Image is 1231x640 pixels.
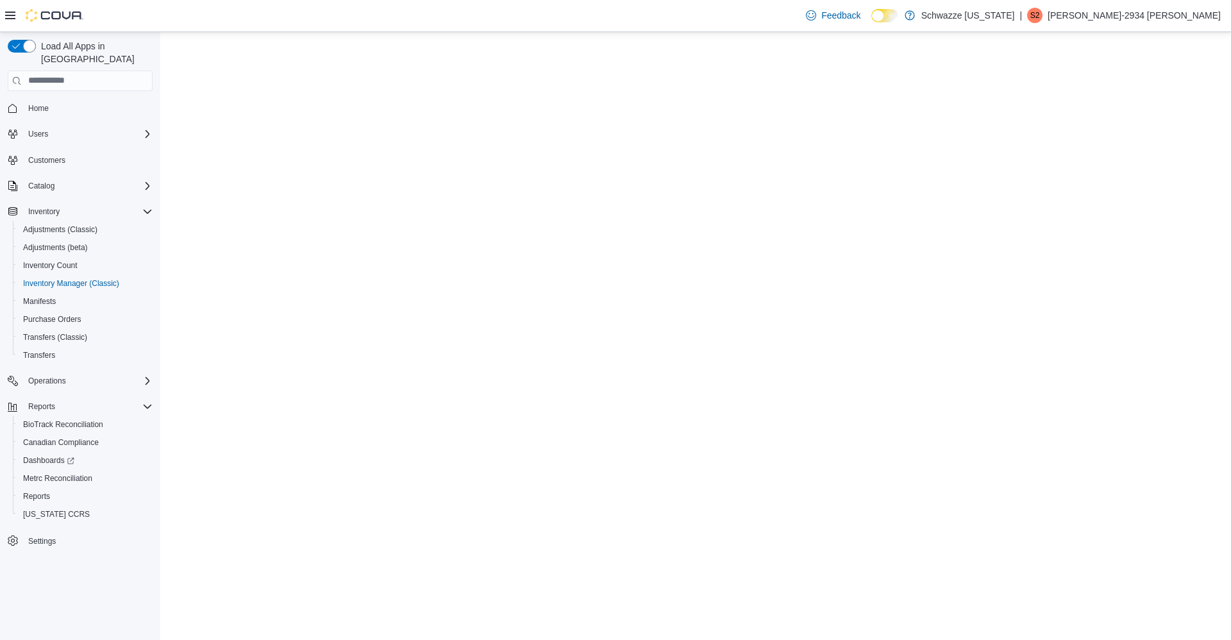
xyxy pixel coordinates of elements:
[18,471,97,486] a: Metrc Reconciliation
[23,473,92,484] span: Metrc Reconciliation
[13,416,158,434] button: BioTrack Reconciliation
[23,224,97,235] span: Adjustments (Classic)
[36,40,153,65] span: Load All Apps in [GEOGRAPHIC_DATA]
[23,437,99,448] span: Canadian Compliance
[28,103,49,114] span: Home
[13,469,158,487] button: Metrc Reconciliation
[13,274,158,292] button: Inventory Manager (Classic)
[23,278,119,289] span: Inventory Manager (Classic)
[23,153,71,168] a: Customers
[3,203,158,221] button: Inventory
[801,3,866,28] a: Feedback
[23,534,61,549] a: Settings
[23,178,153,194] span: Catalog
[23,126,53,142] button: Users
[18,417,108,432] a: BioTrack Reconciliation
[13,434,158,451] button: Canadian Compliance
[13,505,158,523] button: [US_STATE] CCRS
[28,536,56,546] span: Settings
[28,181,54,191] span: Catalog
[13,328,158,346] button: Transfers (Classic)
[23,491,50,501] span: Reports
[23,242,88,253] span: Adjustments (beta)
[18,294,61,309] a: Manifests
[23,399,60,414] button: Reports
[13,310,158,328] button: Purchase Orders
[18,348,60,363] a: Transfers
[26,9,83,22] img: Cova
[18,294,153,309] span: Manifests
[18,417,153,432] span: BioTrack Reconciliation
[23,296,56,307] span: Manifests
[18,258,153,273] span: Inventory Count
[3,531,158,550] button: Settings
[18,276,153,291] span: Inventory Manager (Classic)
[23,419,103,430] span: BioTrack Reconciliation
[23,100,153,116] span: Home
[23,373,71,389] button: Operations
[23,152,153,168] span: Customers
[18,222,153,237] span: Adjustments (Classic)
[3,125,158,143] button: Users
[18,507,95,522] a: [US_STATE] CCRS
[23,509,90,519] span: [US_STATE] CCRS
[3,151,158,169] button: Customers
[1019,8,1022,23] p: |
[871,9,898,22] input: Dark Mode
[3,177,158,195] button: Catalog
[23,373,153,389] span: Operations
[18,330,92,345] a: Transfers (Classic)
[18,312,87,327] a: Purchase Orders
[23,455,74,466] span: Dashboards
[23,314,81,324] span: Purchase Orders
[13,487,158,505] button: Reports
[23,332,87,342] span: Transfers (Classic)
[23,204,153,219] span: Inventory
[18,453,153,468] span: Dashboards
[28,155,65,165] span: Customers
[3,398,158,416] button: Reports
[13,257,158,274] button: Inventory Count
[821,9,860,22] span: Feedback
[18,258,83,273] a: Inventory Count
[23,101,54,116] a: Home
[1027,8,1043,23] div: Steven-2934 Fuentes
[3,372,158,390] button: Operations
[18,330,153,345] span: Transfers (Classic)
[18,489,153,504] span: Reports
[18,240,93,255] a: Adjustments (beta)
[3,99,158,117] button: Home
[18,222,103,237] a: Adjustments (Classic)
[23,532,153,548] span: Settings
[18,489,55,504] a: Reports
[13,239,158,257] button: Adjustments (beta)
[28,401,55,412] span: Reports
[18,435,104,450] a: Canadian Compliance
[23,350,55,360] span: Transfers
[23,126,153,142] span: Users
[18,240,153,255] span: Adjustments (beta)
[23,260,78,271] span: Inventory Count
[23,204,65,219] button: Inventory
[28,129,48,139] span: Users
[1030,8,1040,23] span: S2
[13,292,158,310] button: Manifests
[18,507,153,522] span: Washington CCRS
[8,94,153,584] nav: Complex example
[23,178,60,194] button: Catalog
[18,453,80,468] a: Dashboards
[921,8,1015,23] p: Schwazze [US_STATE]
[13,346,158,364] button: Transfers
[18,312,153,327] span: Purchase Orders
[13,221,158,239] button: Adjustments (Classic)
[13,451,158,469] a: Dashboards
[18,435,153,450] span: Canadian Compliance
[23,399,153,414] span: Reports
[18,471,153,486] span: Metrc Reconciliation
[18,276,124,291] a: Inventory Manager (Classic)
[18,348,153,363] span: Transfers
[1048,8,1221,23] p: [PERSON_NAME]-2934 [PERSON_NAME]
[28,376,66,386] span: Operations
[28,206,60,217] span: Inventory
